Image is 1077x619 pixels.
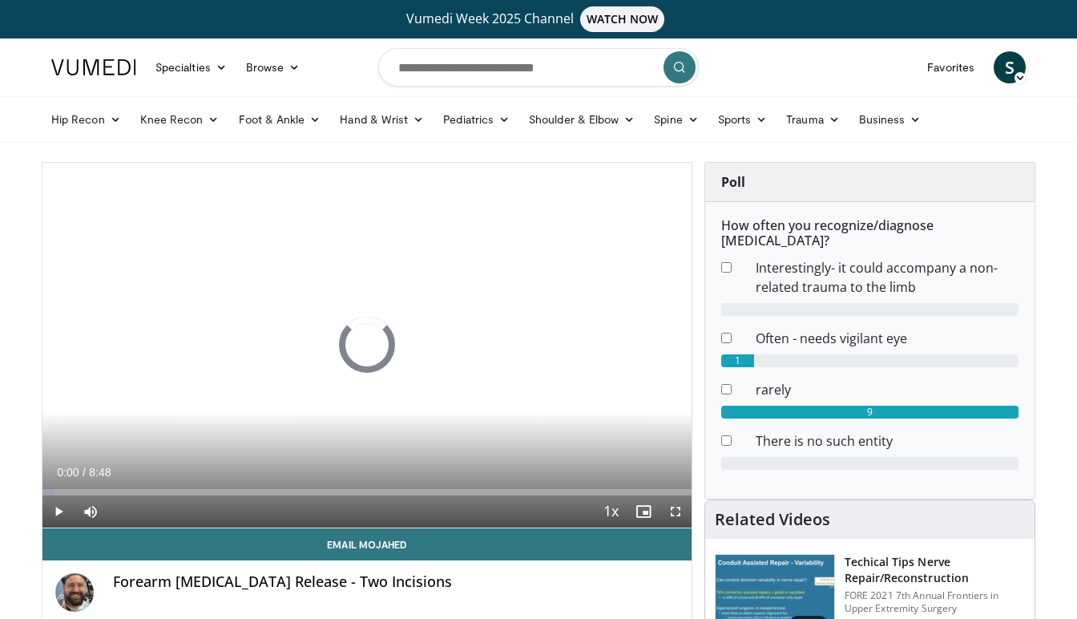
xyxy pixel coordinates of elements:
[627,496,660,528] button: Enable picture-in-picture mode
[595,496,627,528] button: Playback Rate
[51,59,136,75] img: VuMedi Logo
[83,466,86,479] span: /
[131,103,229,136] a: Knee Recon
[845,554,1025,586] h3: Techical Tips Nerve Repair/Reconstruction
[644,103,708,136] a: Spine
[89,466,111,479] span: 8:48
[721,173,745,191] strong: Poll
[744,329,1031,348] dd: Often - needs vigilant eye
[57,466,79,479] span: 0:00
[55,573,94,612] img: Avatar
[236,51,310,83] a: Browse
[845,589,1025,615] p: FORE 2021 7th Annual Frontiers in Upper Extremity Surgery
[744,380,1031,399] dd: rarely
[660,496,692,528] button: Fullscreen
[75,496,107,528] button: Mute
[434,103,519,136] a: Pediatrics
[378,48,699,87] input: Search topics, interventions
[721,218,1019,249] h6: How often you recognize/diagnose [MEDICAL_DATA]?
[776,103,849,136] a: Trauma
[42,163,692,528] video-js: Video Player
[330,103,434,136] a: Hand & Wrist
[918,51,984,83] a: Favorites
[849,103,931,136] a: Business
[146,51,236,83] a: Specialties
[42,496,75,528] button: Play
[42,489,692,496] div: Progress Bar
[54,6,1023,32] a: Vumedi Week 2025 ChannelWATCH NOW
[113,573,679,591] h4: Forearm [MEDICAL_DATA] Release - Two Incisions
[42,103,131,136] a: Hip Recon
[744,431,1031,451] dd: There is no such entity
[721,354,754,367] div: 1
[42,528,692,560] a: Email Mojahed
[580,6,665,32] span: WATCH NOW
[994,51,1026,83] a: S
[721,406,1019,419] div: 9
[715,510,830,529] h4: Related Videos
[744,258,1031,297] dd: Interestingly- it could accompany a non-related trauma to the limb
[229,103,331,136] a: Foot & Ankle
[708,103,777,136] a: Sports
[519,103,644,136] a: Shoulder & Elbow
